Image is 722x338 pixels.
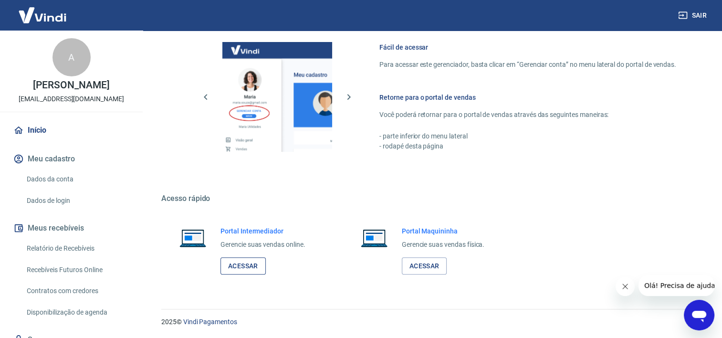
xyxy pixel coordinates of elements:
a: Início [11,120,131,141]
iframe: Botão para abrir a janela de mensagens [684,300,714,330]
a: Vindi Pagamentos [183,318,237,326]
img: Imagem de um notebook aberto [354,226,394,249]
p: Para acessar este gerenciador, basta clicar em “Gerenciar conta” no menu lateral do portal de ven... [379,60,676,70]
img: Imagem de um notebook aberto [173,226,213,249]
h6: Portal Maquininha [402,226,485,236]
p: Você poderá retornar para o portal de vendas através das seguintes maneiras: [379,110,676,120]
p: Gerencie suas vendas online. [220,240,305,250]
button: Meu cadastro [11,148,131,169]
div: A [52,38,91,76]
a: Disponibilização de agenda [23,303,131,322]
h5: Acesso rápido [161,194,699,203]
h6: Retorne para o portal de vendas [379,93,676,102]
a: Recebíveis Futuros Online [23,260,131,280]
a: Acessar [402,257,447,275]
a: Relatório de Recebíveis [23,239,131,258]
a: Dados da conta [23,169,131,189]
p: - parte inferior do menu lateral [379,131,676,141]
p: - rodapé desta página [379,141,676,151]
a: Dados de login [23,191,131,211]
p: [PERSON_NAME] [33,80,109,90]
a: Acessar [220,257,266,275]
iframe: Mensagem da empresa [638,275,714,296]
iframe: Fechar mensagem [616,277,635,296]
p: 2025 © [161,317,699,327]
p: [EMAIL_ADDRESS][DOMAIN_NAME] [19,94,124,104]
h6: Fácil de acessar [379,42,676,52]
h6: Portal Intermediador [220,226,305,236]
button: Sair [676,7,711,24]
img: Vindi [11,0,73,30]
p: Gerencie suas vendas física. [402,240,485,250]
a: Contratos com credores [23,281,131,301]
button: Meus recebíveis [11,218,131,239]
img: Imagem da dashboard mostrando o botão de gerenciar conta na sidebar no lado esquerdo [222,42,332,152]
span: Olá! Precisa de ajuda? [6,7,80,14]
